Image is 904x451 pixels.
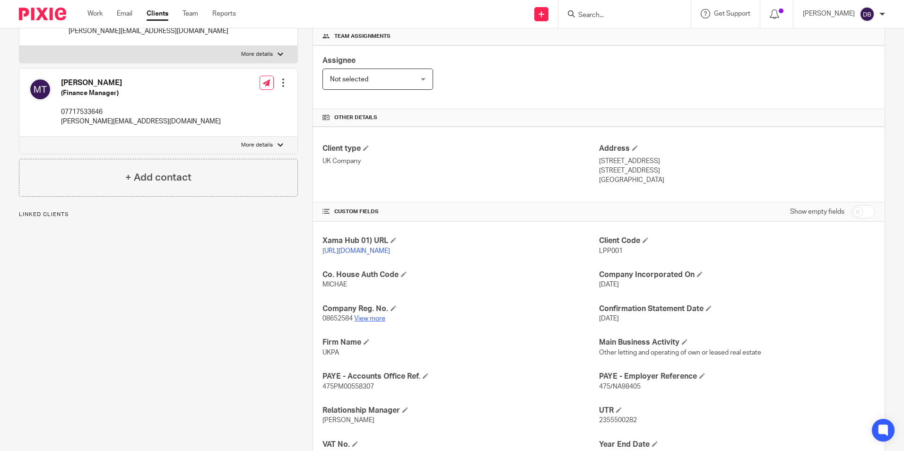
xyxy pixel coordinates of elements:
img: svg%3E [860,7,875,22]
h4: PAYE - Accounts Office Ref. [322,372,599,382]
a: Email [117,9,132,18]
h4: Client Code [599,236,875,246]
span: [PERSON_NAME] [322,417,374,424]
p: [PERSON_NAME] [803,9,855,18]
p: Linked clients [19,211,298,218]
span: 2355500282 [599,417,637,424]
p: More details [241,141,273,149]
h4: + Add contact [125,170,191,185]
h4: PAYE - Employer Reference [599,372,875,382]
span: 475/NA98405 [599,383,641,390]
h5: (Finance Manager) [61,88,221,98]
span: Team assignments [334,33,391,40]
h4: UTR [599,406,875,416]
h4: CUSTOM FIELDS [322,208,599,216]
p: [PERSON_NAME][EMAIL_ADDRESS][DOMAIN_NAME] [61,117,221,126]
span: LPP001 [599,248,623,254]
p: UK Company [322,156,599,166]
a: Work [87,9,103,18]
span: [DATE] [599,281,619,288]
h4: Xama Hub 01) URL [322,236,599,246]
a: View more [354,315,385,322]
span: Other letting and operating of own or leased real estate [599,349,761,356]
span: Assignee [322,57,356,64]
h4: Confirmation Statement Date [599,304,875,314]
span: Get Support [714,10,750,17]
span: MICHAE [322,281,347,288]
span: Other details [334,114,377,121]
a: Team [183,9,198,18]
span: Not selected [330,76,368,83]
h4: Main Business Activity [599,338,875,347]
p: [PERSON_NAME][EMAIL_ADDRESS][DOMAIN_NAME] [69,26,228,36]
span: UKPA [322,349,339,356]
h4: Company Incorporated On [599,270,875,280]
a: Clients [147,9,168,18]
h4: Co. House Auth Code [322,270,599,280]
input: Search [577,11,662,20]
h4: Client type [322,144,599,154]
h4: VAT No. [322,440,599,450]
h4: [PERSON_NAME] [61,78,221,88]
h4: Address [599,144,875,154]
p: [GEOGRAPHIC_DATA] [599,175,875,185]
h4: Relationship Manager [322,406,599,416]
h4: Firm Name [322,338,599,347]
h4: Year End Date [599,440,875,450]
a: [URL][DOMAIN_NAME] [322,248,390,254]
h4: Company Reg. No. [322,304,599,314]
p: 07717533646 [61,107,221,117]
label: Show empty fields [790,207,844,217]
span: [DATE] [599,315,619,322]
p: [STREET_ADDRESS] [599,156,875,166]
span: 08652584 [322,315,353,322]
p: More details [241,51,273,58]
span: 475PM00558307 [322,383,374,390]
p: [STREET_ADDRESS] [599,166,875,175]
img: svg%3E [29,78,52,101]
a: Reports [212,9,236,18]
img: Pixie [19,8,66,20]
